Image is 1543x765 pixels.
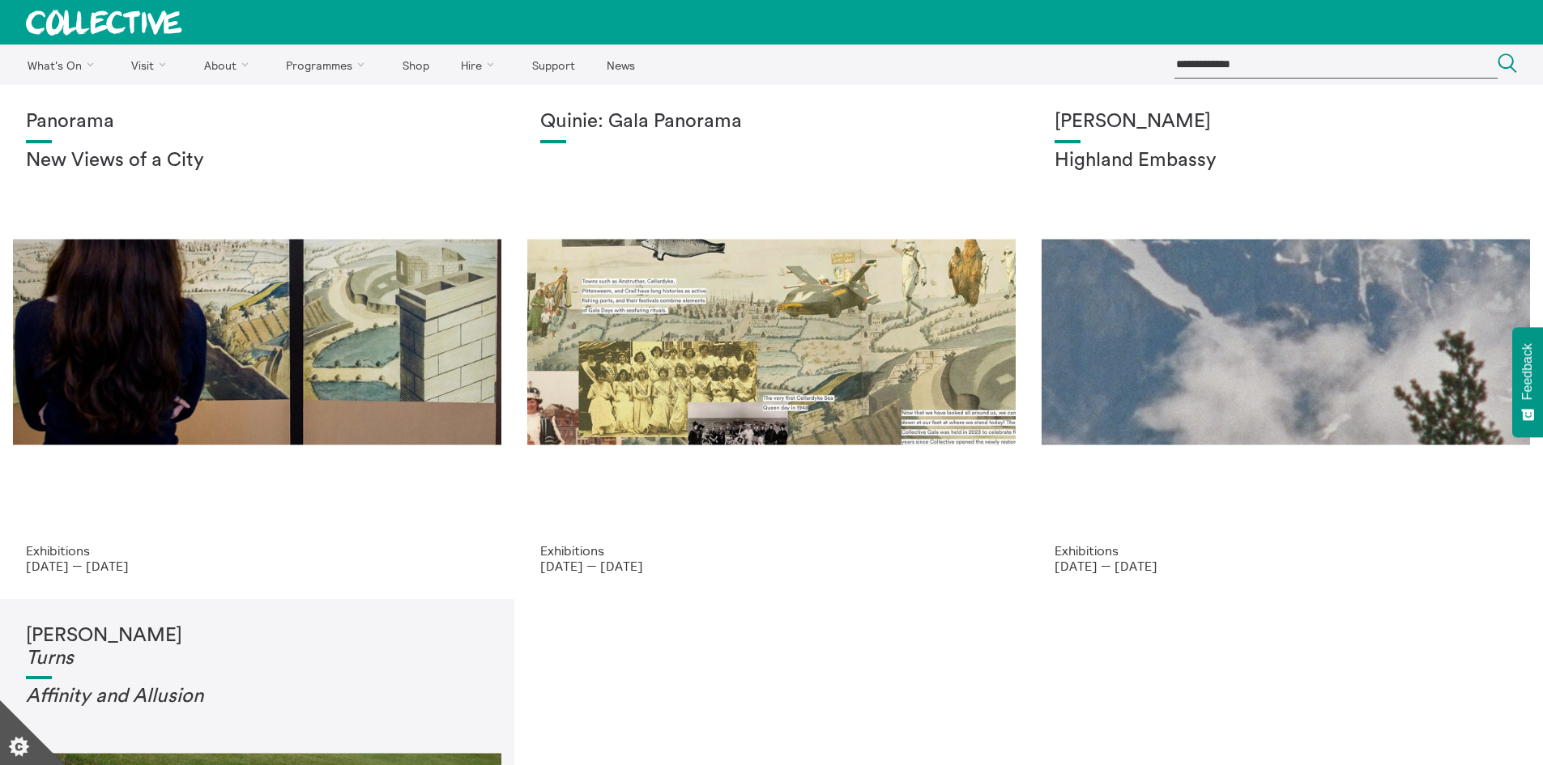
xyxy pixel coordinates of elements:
a: News [592,45,649,85]
h1: Panorama [26,111,488,134]
h1: Quinie: Gala Panorama [540,111,1003,134]
a: Support [518,45,589,85]
a: Programmes [272,45,386,85]
a: Visit [117,45,187,85]
em: on [181,686,203,706]
h2: New Views of a City [26,150,488,172]
p: Exhibitions [1055,543,1517,558]
a: What's On [13,45,114,85]
em: Affinity and Allusi [26,686,181,706]
p: [DATE] — [DATE] [540,559,1003,573]
button: Feedback - Show survey [1512,327,1543,437]
p: [DATE] — [DATE] [1055,559,1517,573]
p: Exhibitions [26,543,488,558]
h2: Highland Embassy [1055,150,1517,172]
a: About [190,45,269,85]
em: Turns [26,648,74,668]
a: Shop [388,45,443,85]
a: Hire [447,45,515,85]
h1: [PERSON_NAME] [26,625,488,669]
span: Feedback [1520,343,1535,400]
h1: [PERSON_NAME] [1055,111,1517,134]
a: Solar wheels 17 [PERSON_NAME] Highland Embassy Exhibitions [DATE] — [DATE] [1029,85,1543,599]
p: [DATE] — [DATE] [26,559,488,573]
a: Josie Vallely Quinie: Gala Panorama Exhibitions [DATE] — [DATE] [514,85,1029,599]
p: Exhibitions [540,543,1003,558]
